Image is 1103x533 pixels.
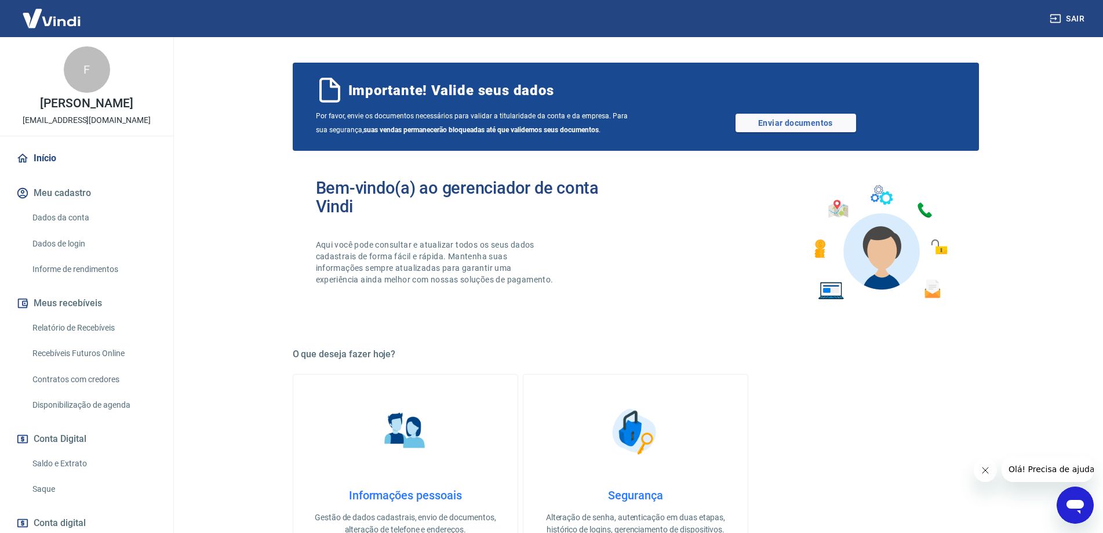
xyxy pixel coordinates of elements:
[28,316,159,340] a: Relatório de Recebíveis
[14,291,159,316] button: Meus recebíveis
[23,114,151,126] p: [EMAIL_ADDRESS][DOMAIN_NAME]
[28,477,159,501] a: Saque
[1057,487,1094,524] iframe: Botão para abrir a janela de mensagens
[804,179,956,307] img: Imagem de um avatar masculino com diversos icones exemplificando as funcionalidades do gerenciado...
[14,1,89,36] img: Vindi
[316,179,636,216] h2: Bem-vindo(a) ao gerenciador de conta Vindi
[34,515,86,531] span: Conta digital
[348,81,554,100] span: Importante! Valide seus dados
[1047,8,1089,30] button: Sair
[40,97,133,110] p: [PERSON_NAME]
[316,239,556,285] p: Aqui você pode consultar e atualizar todos os seus dados cadastrais de forma fácil e rápida. Mant...
[7,8,97,17] span: Olá! Precisa de ajuda?
[28,206,159,230] a: Dados da conta
[293,349,979,360] h5: O que deseja fazer hoje?
[28,342,159,365] a: Recebíveis Futuros Online
[1002,456,1094,482] iframe: Mensagem da empresa
[14,426,159,452] button: Conta Digital
[542,488,729,502] h4: Segurança
[28,258,159,281] a: Informe de rendimentos
[376,403,434,461] img: Informações pessoais
[28,393,159,417] a: Disponibilização de agenda
[28,232,159,256] a: Dados de login
[28,452,159,476] a: Saldo e Extrato
[974,459,997,482] iframe: Fechar mensagem
[14,180,159,206] button: Meu cadastro
[363,126,599,134] b: suas vendas permanecerão bloqueadas até que validemos seus documentos
[64,46,110,93] div: F
[28,368,159,391] a: Contratos com credores
[606,403,664,461] img: Segurança
[316,109,636,137] span: Por favor, envie os documentos necessários para validar a titularidade da conta e da empresa. Par...
[14,146,159,171] a: Início
[736,114,856,132] a: Enviar documentos
[312,488,499,502] h4: Informações pessoais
